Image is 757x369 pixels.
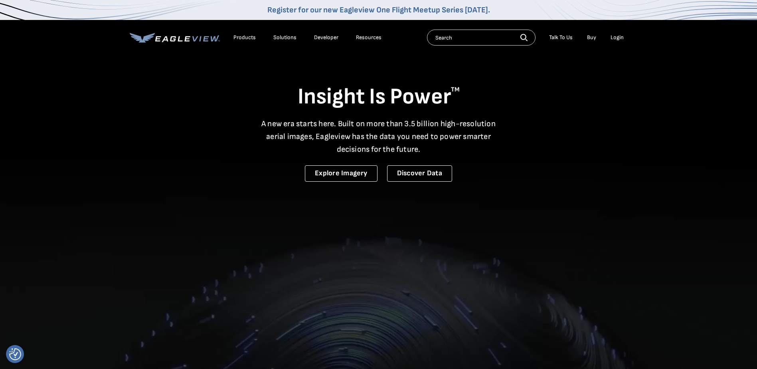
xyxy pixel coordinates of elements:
[451,86,460,93] sup: TM
[273,34,296,41] div: Solutions
[130,83,628,111] h1: Insight Is Power
[9,348,21,360] img: Revisit consent button
[233,34,256,41] div: Products
[267,5,490,15] a: Register for our new Eagleview One Flight Meetup Series [DATE].
[427,30,536,46] input: Search
[549,34,573,41] div: Talk To Us
[257,117,501,156] p: A new era starts here. Built on more than 3.5 billion high-resolution aerial images, Eagleview ha...
[9,348,21,360] button: Consent Preferences
[611,34,624,41] div: Login
[587,34,596,41] a: Buy
[305,165,378,182] a: Explore Imagery
[387,165,452,182] a: Discover Data
[356,34,381,41] div: Resources
[314,34,338,41] a: Developer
